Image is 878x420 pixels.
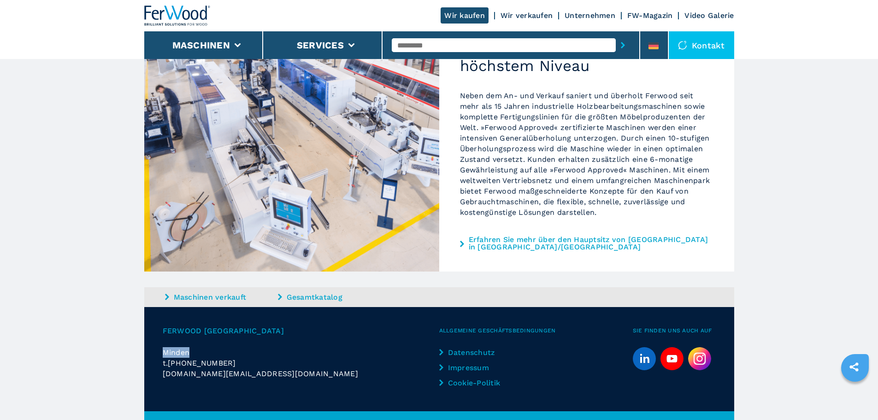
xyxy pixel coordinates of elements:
[297,40,344,51] button: Services
[678,41,687,50] img: Kontakt
[441,7,489,24] a: Wir kaufen
[163,325,439,336] span: Ferwood [GEOGRAPHIC_DATA]
[616,35,630,56] button: submit-button
[439,378,516,388] a: Cookie-Politik
[669,31,734,59] div: Kontakt
[839,379,871,413] iframe: Chat
[165,292,276,302] a: Maschinen verkauft
[660,347,684,370] a: youtube
[439,325,633,336] span: Allgemeine Geschäftsbedingungen
[163,348,190,357] span: Minden
[501,11,553,20] a: Wir verkaufen
[843,355,866,379] a: sharethis
[633,325,716,336] span: Sie finden uns auch auf
[633,347,656,370] a: linkedin
[439,362,516,373] a: Impressum
[460,90,713,218] p: Neben dem An- und Verkauf saniert und überholt Ferwood seit mehr als 15 Jahren industrielle Holzb...
[168,358,236,368] span: [PHONE_NUMBER]
[439,347,516,358] a: Datenschutz
[163,358,439,368] div: t.
[688,347,711,370] img: Instagram
[627,11,673,20] a: FW-Magazin
[144,6,211,26] img: Ferwood
[172,40,230,51] button: Maschinen
[278,292,389,302] a: Gesamtkatalog
[684,11,734,20] a: Video Galerie
[163,368,358,379] span: [DOMAIN_NAME][EMAIL_ADDRESS][DOMAIN_NAME]
[565,11,615,20] a: Unternehmen
[469,236,713,251] a: Erfahren Sie mehr über den Hauptsitz von [GEOGRAPHIC_DATA] in [GEOGRAPHIC_DATA]/[GEOGRAPHIC_DATA]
